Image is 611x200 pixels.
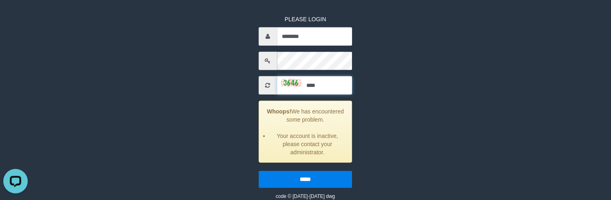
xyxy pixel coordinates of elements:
li: Your account is inactive, please contact your administrator. [269,131,346,156]
strong: Whoops! [267,108,292,114]
img: captcha [281,79,301,87]
button: Open LiveChat chat widget [3,3,28,28]
p: PLEASE LOGIN [259,15,352,23]
div: We has encountered some problem. [259,100,352,162]
small: code © [DATE]-[DATE] dwg [276,193,335,199]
